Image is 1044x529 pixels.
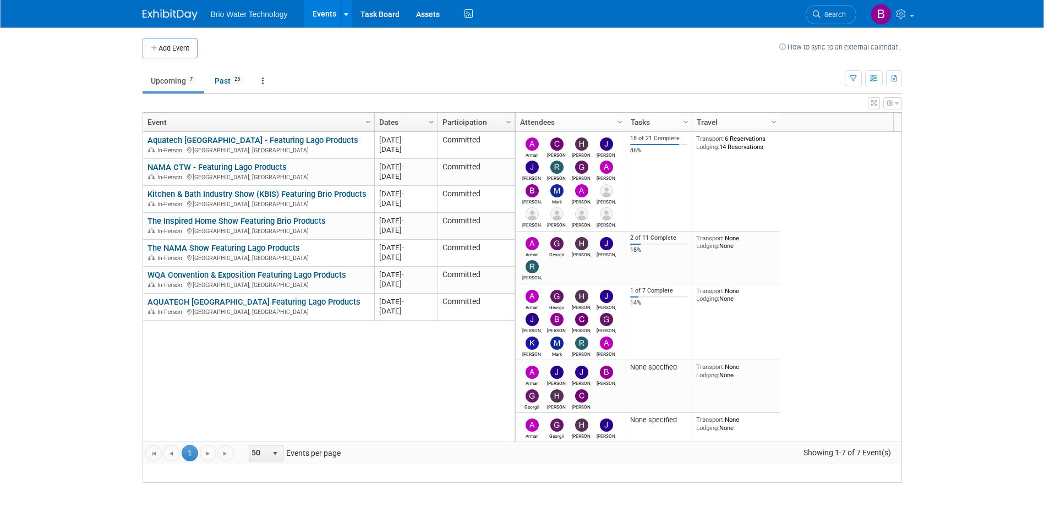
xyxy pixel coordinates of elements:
[379,279,433,289] div: [DATE]
[631,113,685,131] a: Tasks
[526,184,539,197] img: Brandye Gahagan
[600,366,613,379] img: Brandye Gahagan
[600,337,613,350] img: Angela Moyano
[696,143,719,151] span: Lodging:
[600,418,613,432] img: James Kang
[143,38,198,58] button: Add Event
[522,221,542,228] div: Jonathan Monroy
[149,449,158,458] span: Go to the first page
[502,113,515,129] a: Column Settings
[575,389,588,403] img: Cynthia Mendoza
[550,418,564,432] img: Georgii Tsatrian
[600,184,613,197] img: Ernesto Esteban Kokovic
[575,237,588,250] img: Harry Mesak
[547,303,566,310] div: Georgii Tsatrian
[600,137,613,151] img: James Kang
[522,403,542,410] div: Georgii Tsatrian
[550,290,564,303] img: Georgii Tsatrian
[572,197,591,205] div: Arturo Martinovich
[522,350,542,357] div: Kimberly Alegria
[147,307,369,316] div: [GEOGRAPHIC_DATA], [GEOGRAPHIC_DATA]
[547,403,566,410] div: Harry Mesak
[696,363,725,371] span: Transport:
[271,449,280,458] span: select
[572,250,591,257] div: Harry Mesak
[572,432,591,439] div: Harry Mesak
[522,432,542,439] div: Arman Melkonian
[402,217,404,225] span: -
[526,237,539,250] img: Arman Melkonian
[187,75,196,84] span: 7
[821,10,846,19] span: Search
[547,174,566,181] div: Ryan McMillin
[379,243,433,252] div: [DATE]
[147,135,358,145] a: Aquatech [GEOGRAPHIC_DATA] - Featuring Lago Products
[147,270,346,280] a: WQA Convention & Exposition Featuring Lago Products
[615,118,624,126] span: Column Settings
[575,366,588,379] img: James Park
[680,113,692,129] a: Column Settings
[147,243,300,253] a: The NAMA Show Featuring Lago Products
[597,151,616,158] div: James Kang
[550,137,564,151] img: Cynthia Mendoza
[211,10,288,19] span: Brio Water Technology
[379,216,433,225] div: [DATE]
[550,313,564,326] img: Brandye Gahagan
[696,416,725,423] span: Transport:
[362,113,374,129] a: Column Settings
[572,221,591,228] div: Lisset Aldrete
[597,326,616,333] div: Giancarlo Barzotti
[597,221,616,228] div: Walter Westphal
[572,174,591,181] div: Giancarlo Barzotti
[597,350,616,357] div: Angela Moyano
[614,113,626,129] a: Column Settings
[696,135,725,142] span: Transport:
[438,213,515,240] td: Committed
[157,308,185,316] span: In-Person
[550,366,564,379] img: James Kang
[769,118,778,126] span: Column Settings
[600,290,613,303] img: James Kang
[379,297,433,306] div: [DATE]
[696,287,775,303] div: None None
[547,432,566,439] div: Georgii Tsatrian
[147,216,326,226] a: The Inspired Home Show Featuring Brio Products
[148,174,155,179] img: In-Person Event
[147,162,287,172] a: NAMA CTW - Featuring Lago Products
[402,163,404,171] span: -
[696,416,775,432] div: None None
[696,287,725,295] span: Transport:
[696,371,719,379] span: Lodging:
[630,135,687,142] div: 18 of 21 Complete
[550,337,564,350] img: Mark Melkonian
[630,416,687,425] div: None specified
[379,225,433,235] div: [DATE]
[522,151,542,158] div: Arman Melkonian
[696,363,775,379] div: None None
[402,271,404,279] span: -
[520,113,619,131] a: Attendees
[600,161,613,174] img: Angela Moyano
[157,147,185,154] span: In-Person
[575,207,588,221] img: Lisset Aldrete
[526,137,539,151] img: Arman Melkonian
[526,366,539,379] img: Arman Melkonian
[147,189,367,199] a: Kitchen & Bath Industry Show (KBIS) Featuring Brio Products
[597,197,616,205] div: Ernesto Esteban Kokovic
[522,197,542,205] div: Brandye Gahagan
[402,244,404,252] span: -
[572,326,591,333] div: Cynthia Mendoza
[379,189,433,199] div: [DATE]
[575,184,588,197] img: Arturo Martinovich
[143,70,204,91] a: Upcoming7
[425,113,438,129] a: Column Settings
[147,226,369,235] div: [GEOGRAPHIC_DATA], [GEOGRAPHIC_DATA]
[504,118,513,126] span: Column Settings
[630,246,687,254] div: 18%
[231,75,243,84] span: 25
[597,250,616,257] div: James Kang
[379,199,433,208] div: [DATE]
[630,287,687,295] div: 1 of 7 Complete
[696,424,719,432] span: Lodging:
[630,299,687,307] div: 14%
